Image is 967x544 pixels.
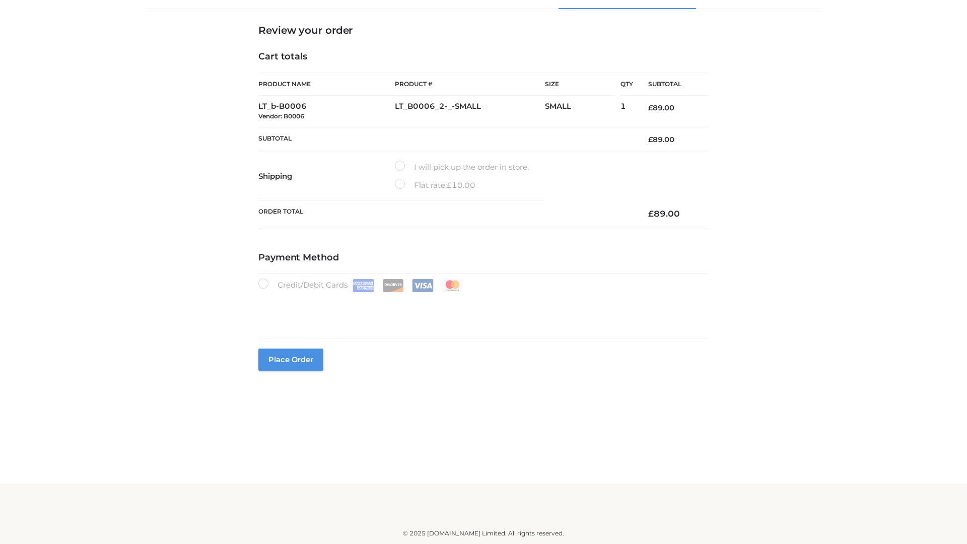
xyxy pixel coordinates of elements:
span: £ [648,135,653,144]
th: Subtotal [258,127,633,152]
th: Product Name [258,73,395,96]
img: Amex [353,279,374,292]
bdi: 10.00 [447,180,475,190]
bdi: 89.00 [648,103,674,112]
button: Place order [258,349,323,371]
h4: Payment Method [258,252,709,263]
label: Flat rate: [395,179,475,192]
td: LT_B0006_2-_-SMALL [395,96,545,127]
img: Discover [382,279,404,292]
div: © 2025 [DOMAIN_NAME] Limited. All rights reserved. [150,528,817,538]
img: Visa [412,279,434,292]
th: Qty [620,73,633,96]
h4: Cart totals [258,51,709,62]
span: £ [447,180,452,190]
h3: Review your order [258,24,709,36]
small: Vendor: B0006 [258,112,304,120]
img: Mastercard [442,279,463,292]
th: Subtotal [633,73,709,96]
th: Order Total [258,200,633,227]
span: £ [648,103,653,112]
bdi: 89.00 [648,135,674,144]
th: Shipping [258,152,395,200]
label: Credit/Debit Cards [258,279,464,292]
th: Product # [395,73,545,96]
span: £ [648,209,654,219]
td: SMALL [545,96,620,127]
th: Size [545,73,615,96]
label: I will pick up the order in store. [395,161,529,174]
td: LT_b-B0006 [258,96,395,127]
iframe: Secure payment input frame [256,290,707,327]
bdi: 89.00 [648,209,680,219]
td: 1 [620,96,633,127]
